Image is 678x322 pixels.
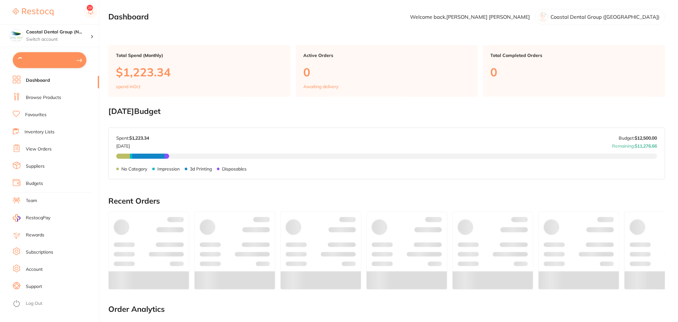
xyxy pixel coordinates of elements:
a: Suppliers [26,163,45,170]
img: RestocqPay [13,214,20,222]
a: Support [26,283,42,290]
strong: $1,223.34 [129,135,149,141]
strong: $12,500.00 [635,135,657,141]
p: [DATE] [116,141,149,149]
a: Browse Products [26,94,61,101]
p: 0 [491,66,658,79]
a: Inventory Lists [25,129,54,135]
p: spend in Oct [116,84,141,89]
p: Total Spend (Monthly) [116,53,283,58]
a: Total Completed Orders0 [483,45,665,97]
a: Dashboard [26,77,50,84]
a: RestocqPay [13,214,50,222]
a: Favourites [25,112,47,118]
h2: Dashboard [108,12,149,21]
a: Team [26,198,37,204]
span: RestocqPay [26,215,50,221]
h4: Coastal Dental Group (Newcastle) [26,29,90,35]
p: Coastal Dental Group ([GEOGRAPHIC_DATA]) [551,14,660,20]
p: Remaining: [612,141,657,149]
p: 0 [303,66,470,79]
p: No Category [121,166,147,171]
a: Subscriptions [26,249,53,255]
a: Total Spend (Monthly)$1,223.34spend inOct [108,45,291,97]
p: Impression [157,166,180,171]
strong: $11,276.66 [635,143,657,149]
a: Budgets [26,180,43,187]
img: Restocq Logo [13,8,54,16]
p: Spent: [116,136,149,141]
p: Welcome back, [PERSON_NAME] [PERSON_NAME] [410,14,530,20]
a: Log Out [26,300,42,307]
p: Active Orders [303,53,470,58]
h2: Order Analytics [108,305,665,314]
a: Account [26,266,43,273]
a: Restocq Logo [13,5,54,19]
a: View Orders [26,146,52,152]
p: Awaiting delivery [303,84,338,89]
h2: [DATE] Budget [108,107,665,116]
h2: Recent Orders [108,197,665,206]
a: Rewards [26,232,44,238]
a: Active Orders0Awaiting delivery [296,45,478,97]
p: Budget: [619,136,657,141]
button: Log Out [13,299,97,309]
p: Switch account [26,36,90,43]
p: Total Completed Orders [491,53,658,58]
p: Disposables [222,166,247,171]
img: Coastal Dental Group (Newcastle) [10,29,23,42]
p: 3d Printing [190,166,212,171]
p: $1,223.34 [116,66,283,79]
